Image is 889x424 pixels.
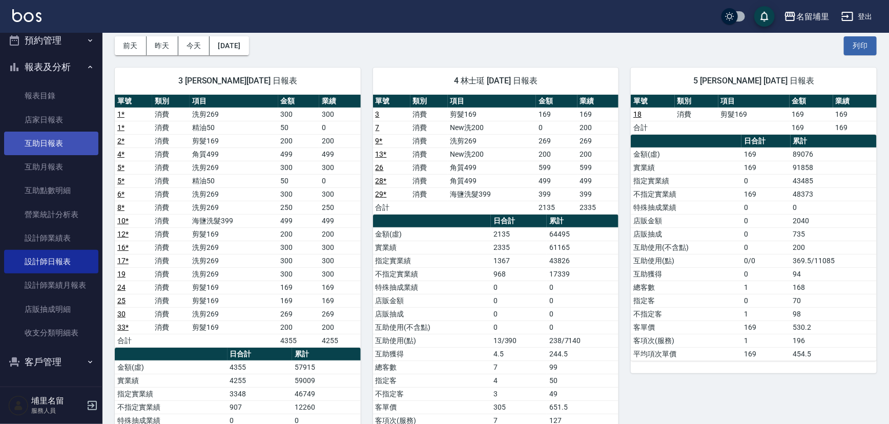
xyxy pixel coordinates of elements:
td: 12260 [292,400,361,414]
td: 實業績 [631,161,741,174]
a: 店販抽成明細 [4,298,98,321]
td: 2335 [577,201,619,214]
td: 0 [319,121,361,134]
td: 消費 [152,147,190,161]
th: 日合計 [741,135,790,148]
td: 499 [278,147,320,161]
td: 角質499 [448,174,536,187]
th: 金額 [278,95,320,108]
td: 特殊抽成業績 [373,281,491,294]
td: 剪髮169 [448,108,536,121]
td: 169 [577,108,619,121]
td: 消費 [152,241,190,254]
td: 剪髮169 [190,281,278,294]
td: 0 [547,294,618,307]
td: 300 [278,254,320,267]
td: 店販金額 [631,214,741,227]
td: 不指定實業績 [115,400,228,414]
td: 238/7140 [547,334,618,347]
a: 25 [117,296,126,305]
td: 499 [319,214,361,227]
td: 指定實業績 [115,387,228,400]
td: 250 [319,201,361,214]
td: 0 [791,201,877,214]
td: 300 [319,108,361,121]
td: 169 [278,281,320,294]
td: 94 [791,267,877,281]
td: 599 [577,161,619,174]
td: 0 [491,281,547,294]
a: 設計師日報表 [4,250,98,273]
td: 300 [278,241,320,254]
td: 89076 [791,147,877,161]
td: 洗剪269 [190,108,278,121]
td: 168 [791,281,877,294]
td: 4355 [278,334,320,347]
td: 1 [741,281,790,294]
td: 指定客 [631,294,741,307]
td: 洗剪269 [190,161,278,174]
span: 3 [PERSON_NAME][DATE] 日報表 [127,76,348,86]
th: 類別 [152,95,190,108]
td: 250 [278,201,320,214]
td: 洗剪269 [190,241,278,254]
td: New洗200 [448,147,536,161]
td: 合計 [115,334,152,347]
td: New洗200 [448,121,536,134]
a: 互助點數明細 [4,179,98,202]
table: a dense table [631,95,877,135]
td: 合計 [631,121,674,134]
td: 70 [791,294,877,307]
td: 總客數 [373,361,491,374]
td: 0 [491,294,547,307]
td: 499 [278,214,320,227]
td: 店販抽成 [631,227,741,241]
td: 消費 [152,254,190,267]
td: 196 [791,334,877,347]
a: 26 [376,163,384,172]
td: 968 [491,267,547,281]
td: 200 [278,321,320,334]
h5: 埔里名留 [31,396,84,406]
th: 累計 [547,215,618,228]
td: 169 [741,347,790,361]
td: 消費 [410,161,448,174]
td: 消費 [152,134,190,147]
button: 客戶管理 [4,349,98,375]
td: 實業績 [115,374,228,387]
td: 2135 [491,227,547,241]
td: 海鹽洗髮399 [190,214,278,227]
td: 399 [536,187,577,201]
td: 0 [536,121,577,134]
td: 平均項次單價 [631,347,741,361]
td: 2135 [536,201,577,214]
th: 單號 [631,95,674,108]
td: 13/390 [491,334,547,347]
td: 精油50 [190,174,278,187]
td: 98 [791,307,877,321]
td: 2040 [791,214,877,227]
th: 類別 [410,95,448,108]
a: 互助月報表 [4,155,98,179]
td: 實業績 [373,241,491,254]
td: 200 [319,321,361,334]
a: 24 [117,283,126,291]
td: 43826 [547,254,618,267]
td: 剪髮169 [190,227,278,241]
td: 0 [547,307,618,321]
button: 昨天 [147,36,178,55]
td: 精油50 [190,121,278,134]
td: 4.5 [491,347,547,361]
div: 名留埔里 [796,10,829,23]
a: 18 [633,110,642,118]
td: 消費 [152,187,190,201]
td: 4 [491,374,547,387]
td: 0/0 [741,254,790,267]
td: 4255 [228,374,292,387]
a: 報表目錄 [4,84,98,108]
td: 169 [741,161,790,174]
td: 300 [319,161,361,174]
th: 累計 [791,135,877,148]
button: 今天 [178,36,210,55]
span: 4 林士珽 [DATE] 日報表 [385,76,607,86]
